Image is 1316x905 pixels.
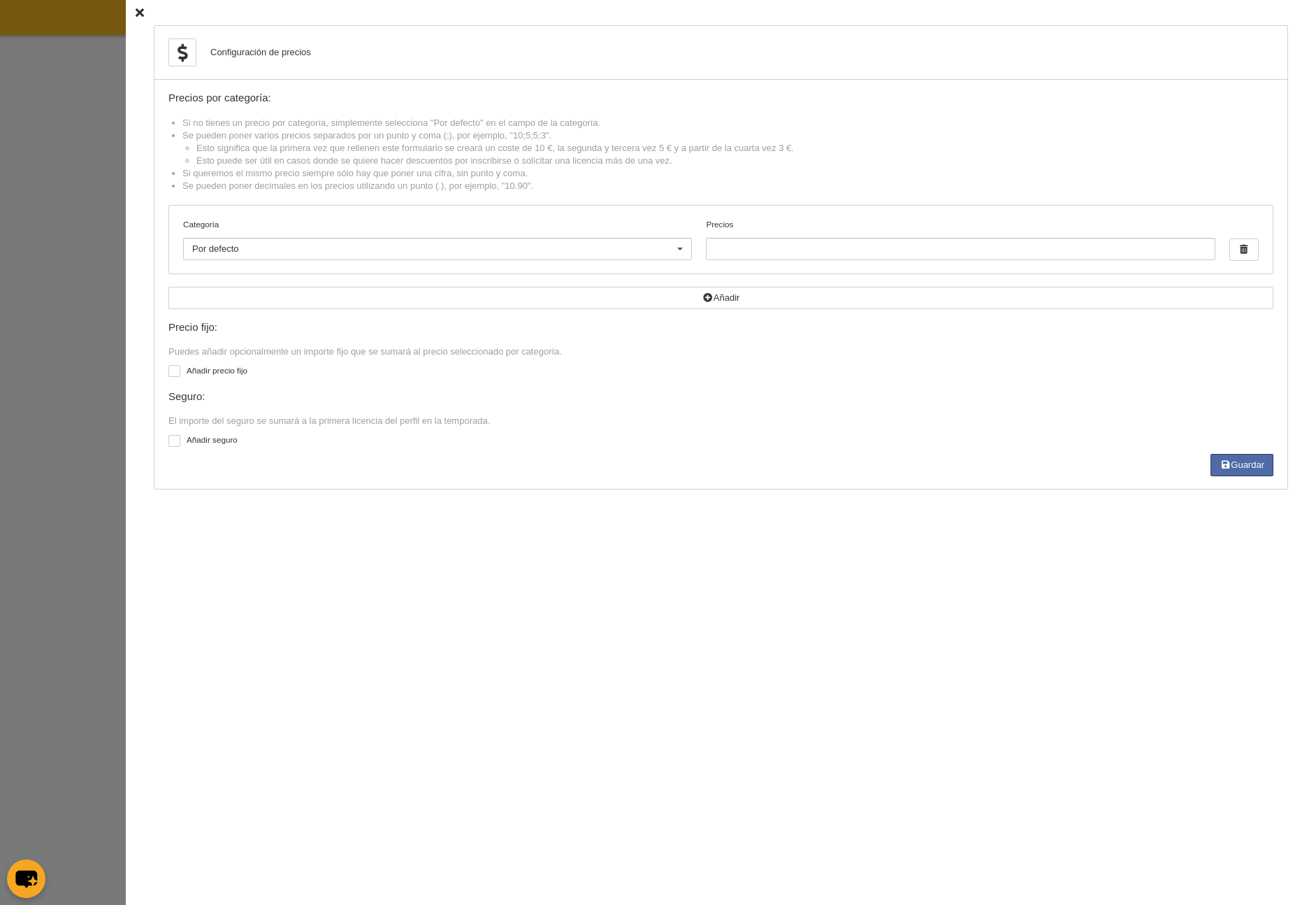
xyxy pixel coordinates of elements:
div: Precios por categoría: [168,92,1273,104]
li: Se pueden poner decimales en los precios utilizando un punto (.), por ejemplo, "10.90". [182,180,1273,192]
button: Guardar [1210,454,1273,476]
div: Configuración de precios [210,46,311,59]
div: Seguro: [168,391,1273,403]
i: Cerrar [136,8,144,17]
div: El importe del seguro se sumará a la primera licencia del perfil en la temporada. [168,415,1273,427]
li: Si queremos el mismo precio siempre sólo hay que poner una cifra, sin punto y coma. [182,167,1273,180]
div: Puedes añadir opcionalmente un importe fijo que se sumará al precio seleccionado por categoría. [168,345,1273,358]
label: Categoría [183,218,692,231]
button: Añadir [168,287,1273,309]
li: Si no tienes un precio por categoría, simplemente selecciona "Por defecto" en el campo de la cate... [182,117,1273,129]
li: Esto puede ser útil en casos donde se quiere hacer descuentos por inscribirse o solicitar una lic... [196,155,1273,167]
label: Añadir precio fijo [168,364,1273,380]
span: Por defecto [192,243,239,254]
li: Se pueden poner varios precios separados por un punto y coma (;), por ejemplo, "10;5;5;3". [182,129,1273,167]
input: Precios [706,238,1215,260]
label: Añadir seguro [168,434,1273,450]
label: Precios [706,218,1215,260]
div: Precio fijo: [168,322,1273,334]
li: Esto significa que la primera vez que rellenen este formulario se creará un coste de 10 €, la seg... [196,142,1273,155]
button: chat-button [7,860,45,898]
